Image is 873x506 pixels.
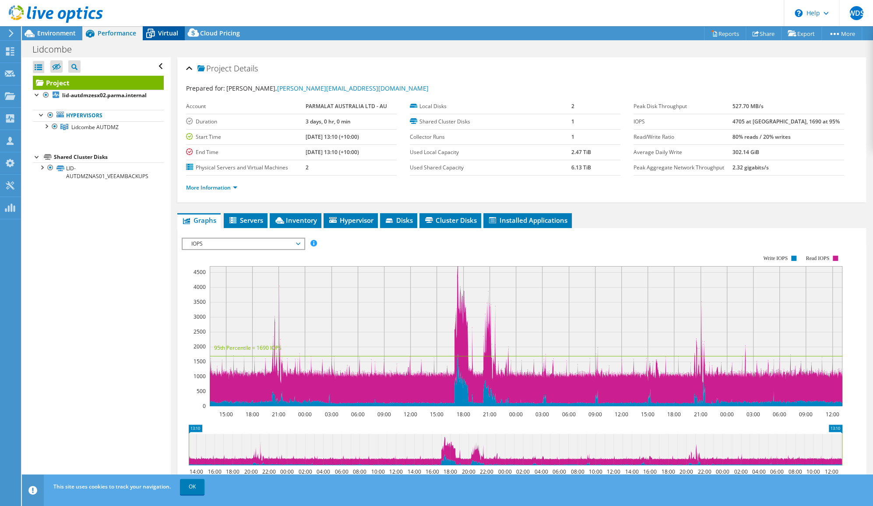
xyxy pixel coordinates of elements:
b: 1 [571,133,574,141]
text: 18:00 [662,468,675,475]
text: 09:00 [377,411,391,418]
text: 0 [203,402,206,410]
text: 08:00 [571,468,584,475]
text: 95th Percentile = 1690 IOPS [214,344,282,351]
text: 16:00 [426,468,439,475]
text: 21:00 [272,411,285,418]
label: Prepared for: [186,84,225,92]
span: This site uses cookies to track your navigation. [53,483,171,490]
text: 20:00 [244,468,258,475]
svg: \n [795,9,803,17]
span: Servers [228,216,263,225]
b: [DATE] 13:10 (+10:00) [306,133,359,141]
a: Project [33,76,164,90]
text: 12:00 [826,411,839,418]
a: Hypervisors [33,110,164,121]
label: IOPS [634,117,732,126]
text: 3500 [194,298,206,306]
text: 12:00 [404,411,417,418]
text: 18:00 [457,411,470,418]
span: [PERSON_NAME], [226,84,429,92]
text: 10:00 [371,468,385,475]
span: Cluster Disks [424,216,477,225]
span: Lidcombe AUTDMZ [71,123,119,131]
text: 15:00 [430,411,444,418]
a: More [821,27,862,40]
text: 21:00 [483,411,496,418]
a: OK [180,479,204,495]
label: Start Time [186,133,305,141]
text: 02:00 [734,468,748,475]
text: 18:00 [246,411,259,418]
text: 1000 [194,372,206,380]
text: 00:00 [298,411,312,418]
text: 15:00 [641,411,655,418]
text: 00:00 [498,468,512,475]
label: Local Disks [410,102,571,111]
text: 09:00 [799,411,813,418]
label: Duration [186,117,305,126]
text: 18:00 [226,468,239,475]
label: Peak Disk Throughput [634,102,732,111]
text: 2000 [194,343,206,350]
span: WDS [849,6,863,20]
b: lid-autdmzesx02.parma.internal [62,91,147,99]
b: 80% reads / 20% writes [732,133,791,141]
span: Project [197,64,232,73]
text: 06:00 [351,411,365,418]
a: Reports [704,27,746,40]
text: 20:00 [462,468,475,475]
text: 08:00 [353,468,366,475]
text: 4500 [194,268,206,276]
text: 12:00 [607,468,620,475]
a: Share [746,27,781,40]
text: 00:00 [509,411,523,418]
text: 03:00 [535,411,549,418]
text: 04:00 [535,468,548,475]
text: 14:00 [625,468,639,475]
text: 04:00 [752,468,766,475]
text: 00:00 [280,468,294,475]
text: 3000 [194,313,206,320]
text: 18:00 [667,411,681,418]
a: Export [781,27,822,40]
span: Installed Applications [488,216,567,225]
div: Shared Cluster Disks [54,152,164,162]
label: Average Daily Write [634,148,732,157]
label: Collector Runs [410,133,571,141]
text: 02:00 [299,468,312,475]
span: Environment [37,29,76,37]
text: 22:00 [480,468,493,475]
b: 3 days, 0 hr, 0 min [306,118,351,125]
text: 22:00 [698,468,711,475]
text: 02:00 [516,468,530,475]
a: Lidcombe AUTDMZ [33,121,164,133]
text: 12:00 [825,468,838,475]
text: 15:00 [219,411,233,418]
text: 1500 [194,358,206,365]
span: Virtual [158,29,178,37]
label: Shared Cluster Disks [410,117,571,126]
text: 16:00 [208,468,222,475]
text: 22:00 [262,468,276,475]
text: 10:00 [589,468,602,475]
span: Disks [384,216,413,225]
span: Inventory [274,216,317,225]
span: Hypervisor [328,216,373,225]
text: 06:00 [335,468,348,475]
label: Used Local Capacity [410,148,571,157]
label: Physical Servers and Virtual Machines [186,163,305,172]
text: 06:00 [562,411,576,418]
a: [PERSON_NAME][EMAIL_ADDRESS][DOMAIN_NAME] [277,84,429,92]
text: 20:00 [679,468,693,475]
text: 06:00 [553,468,566,475]
text: 500 [197,387,206,395]
span: Graphs [182,216,216,225]
a: lid-autdmzesx02.parma.internal [33,90,164,101]
h1: Lidcombe [28,45,85,54]
span: Performance [98,29,136,37]
text: 14:00 [408,468,421,475]
label: Account [186,102,305,111]
text: 03:00 [325,411,338,418]
b: 2 [571,102,574,110]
